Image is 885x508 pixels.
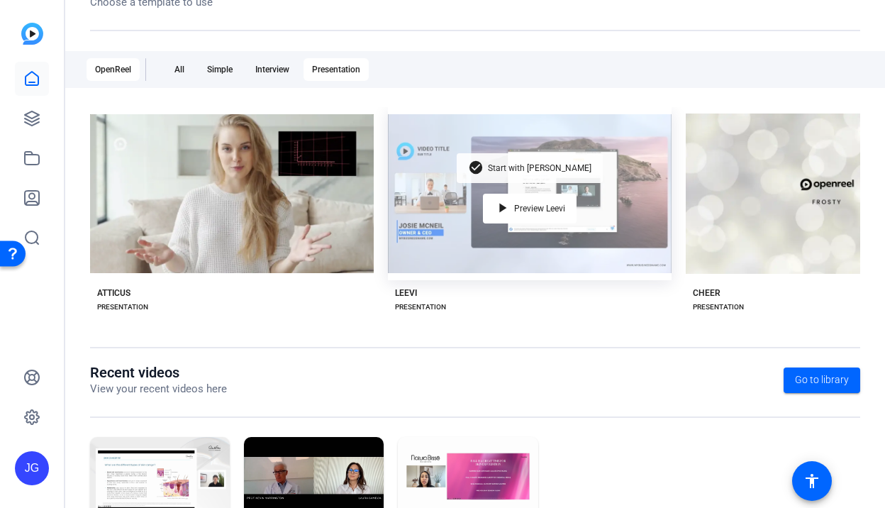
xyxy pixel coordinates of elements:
[199,58,241,81] div: Simple
[395,287,417,299] div: LEEVI
[693,287,720,299] div: CHEER
[21,23,43,45] img: blue-gradient.svg
[97,302,148,313] div: PRESENTATION
[795,372,849,387] span: Go to library
[395,302,446,313] div: PRESENTATION
[514,204,565,213] span: Preview Leevi
[468,160,485,177] mat-icon: check_circle
[247,58,298,81] div: Interview
[784,368,860,393] a: Go to library
[90,381,227,397] p: View your recent videos here
[803,473,820,490] mat-icon: accessibility
[15,451,49,485] div: JG
[304,58,369,81] div: Presentation
[97,287,130,299] div: ATTICUS
[494,200,511,217] mat-icon: play_arrow
[693,302,744,313] div: PRESENTATION
[166,58,193,81] div: All
[488,164,591,172] span: Start with [PERSON_NAME]
[90,364,227,381] h1: Recent videos
[87,58,140,81] div: OpenReel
